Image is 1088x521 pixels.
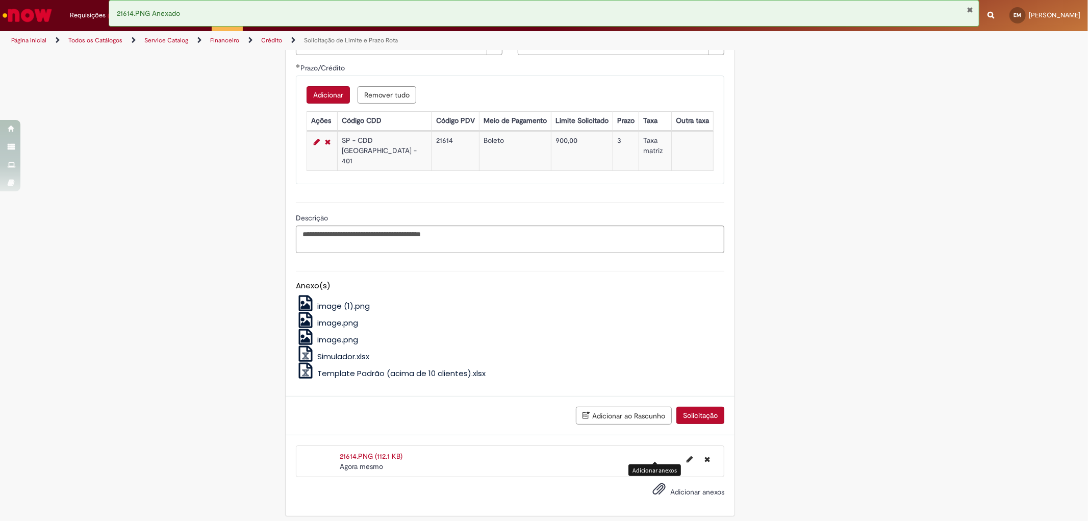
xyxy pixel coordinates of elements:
[576,407,672,425] button: Adicionar ao Rascunho
[340,462,383,471] span: Agora mesmo
[296,64,300,68] span: Obrigatório Preenchido
[639,131,672,170] td: Taxa matriz
[317,317,358,328] span: image.png
[317,351,369,362] span: Simulador.xlsx
[296,351,369,362] a: Simulador.xlsx
[680,451,699,467] button: Editar nome de arquivo 21614.PNG
[628,464,681,476] div: Adicionar anexos
[11,36,46,44] a: Página inicial
[317,334,358,345] span: image.png
[68,36,122,44] a: Todos os Catálogos
[551,111,613,130] th: Limite Solicitado
[296,317,358,328] a: image.png
[307,86,350,104] button: Add a row for Prazo/Crédito
[311,136,322,148] a: Editar Linha 1
[698,451,716,467] button: Excluir 21614.PNG
[322,136,333,148] a: Remover linha 1
[296,226,724,253] textarea: Descrição
[551,131,613,170] td: 900,00
[479,111,551,130] th: Meio de Pagamento
[338,111,432,130] th: Código CDD
[613,111,639,130] th: Prazo
[676,407,724,424] button: Solicitação
[650,480,668,503] button: Adicionar anexos
[432,111,479,130] th: Código PDV
[296,301,370,311] a: image (1).png
[296,334,358,345] a: image.png
[300,63,347,72] span: Prazo/Crédito
[70,10,106,20] span: Requisições
[613,131,639,170] td: 3
[672,111,714,130] th: Outra taxa
[967,6,974,14] button: Fechar Notificação
[296,213,330,222] span: Descrição
[1,5,54,26] img: ServiceNow
[144,36,188,44] a: Service Catalog
[317,368,486,379] span: Template Padrão (acima de 10 clientes).xlsx
[338,131,432,170] td: SP - CDD [GEOGRAPHIC_DATA] - 401
[358,86,416,104] button: Remove all rows for Prazo/Crédito
[479,131,551,170] td: Boleto
[296,368,486,379] a: Template Padrão (acima de 10 clientes).xlsx
[340,462,383,471] time: 01/10/2025 09:29:08
[639,111,672,130] th: Taxa
[670,487,724,497] span: Adicionar anexos
[307,111,338,130] th: Ações
[432,131,479,170] td: 21614
[117,9,180,18] span: 21614.PNG Anexado
[8,31,718,50] ul: Trilhas de página
[304,36,398,44] a: Solicitação de Limite e Prazo Rota
[1029,11,1080,19] span: [PERSON_NAME]
[261,36,282,44] a: Crédito
[340,452,402,461] a: 21614.PNG (112.1 KB)
[108,12,118,20] span: 18
[317,301,370,311] span: image (1).png
[1014,12,1022,18] span: EM
[296,282,724,290] h5: Anexo(s)
[210,36,239,44] a: Financeiro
